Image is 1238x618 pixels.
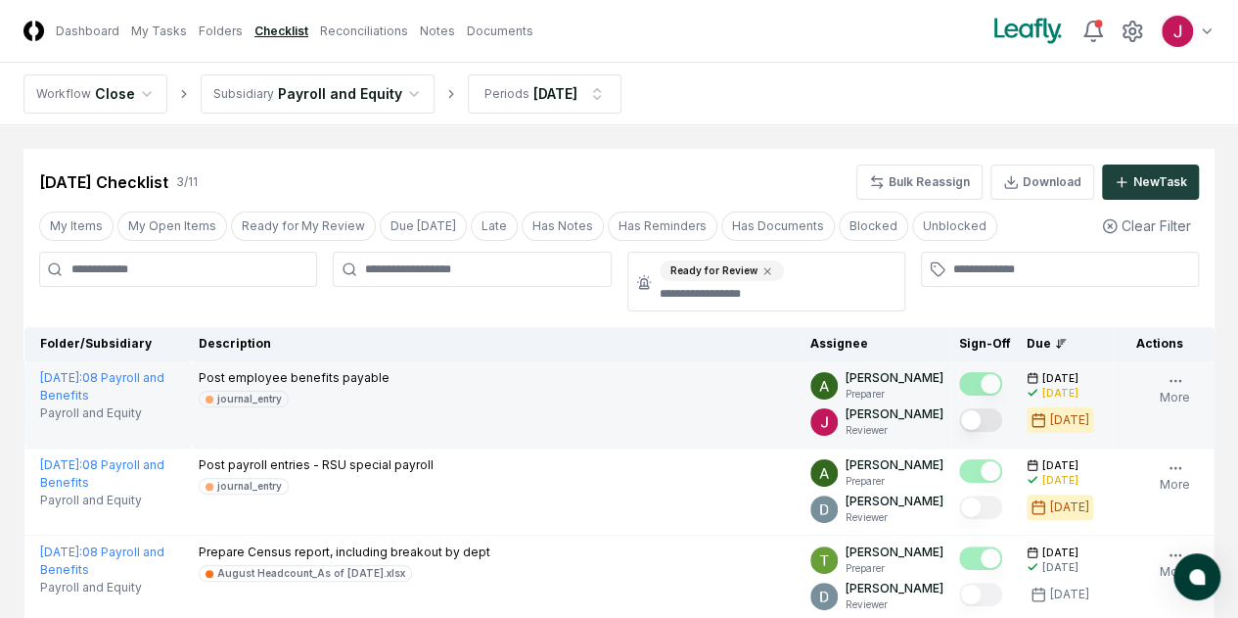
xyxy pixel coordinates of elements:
button: More [1156,456,1194,498]
button: Bulk Reassign [856,165,983,200]
div: [DATE] [1050,411,1089,429]
button: My Items [39,212,114,241]
button: atlas-launcher [1173,553,1220,600]
img: ACg8ocKKg2129bkBZaX4SAoUQtxLaQ4j-f2PQjMuak4pDCyzCI-IvA=s96-c [810,459,838,487]
p: Reviewer [846,597,943,612]
img: ACg8ocJfBSitaon9c985KWe3swqK2kElzkAv-sHk65QWxGQz4ldowg=s96-c [810,408,838,436]
button: More [1156,544,1194,585]
div: Periods [484,85,529,103]
th: Folder/Subsidiary [24,327,191,361]
button: Mark complete [959,496,1002,519]
div: Ready for Review [660,261,784,281]
button: Has Reminders [608,212,717,241]
button: Due Today [380,212,467,241]
p: Reviewer [846,510,943,525]
a: Notes [420,23,455,40]
div: [DATE] [533,83,577,104]
p: [PERSON_NAME] [846,369,943,387]
th: Description [191,327,802,361]
p: [PERSON_NAME] [846,493,943,510]
div: [DATE] [1042,560,1078,575]
th: Assignee [802,327,951,361]
a: Folders [199,23,243,40]
button: Late [471,212,518,241]
div: 3 / 11 [176,173,198,191]
img: ACg8ocLeIi4Jlns6Fsr4lO0wQ1XJrFQvF4yUjbLrd1AsCAOmrfa1KQ=s96-c [810,496,838,523]
button: Ready for My Review [231,212,376,241]
a: August Headcount_As of [DATE].xlsx [199,565,412,582]
img: ACg8ocJfBSitaon9c985KWe3swqK2kElzkAv-sHk65QWxGQz4ldowg=s96-c [1162,16,1193,47]
p: Preparer [846,474,943,489]
div: [DATE] [1042,386,1078,401]
img: ACg8ocIes5YhaKvyYBpXWIzTCat3mOAs2x276Zb6uNUtLtLH7HTu9Q=s96-c [810,547,838,574]
a: Reconciliations [320,23,408,40]
th: Sign-Off [951,327,1019,361]
a: Documents [467,23,533,40]
button: Download [990,165,1094,200]
div: [DATE] [1042,473,1078,488]
button: NewTask [1102,165,1199,200]
div: New Task [1133,173,1187,191]
p: [PERSON_NAME] [846,456,943,474]
button: Mark complete [959,583,1002,606]
a: Dashboard [56,23,119,40]
span: [DATE] : [40,545,82,559]
button: Clear Filter [1094,208,1199,244]
span: Payroll and Equity [40,492,142,509]
div: Due [1027,335,1105,353]
button: More [1156,369,1194,410]
div: [DATE] [1050,586,1089,603]
span: Payroll and Equity [40,579,142,596]
button: Blocked [839,212,908,241]
div: [DATE] Checklist [39,170,168,194]
a: Checklist [254,23,308,40]
div: Actions [1121,335,1199,353]
p: Post payroll entries - RSU special payroll [199,456,434,474]
nav: breadcrumb [23,74,621,114]
p: [PERSON_NAME] [846,580,943,597]
img: ACg8ocKKg2129bkBZaX4SAoUQtxLaQ4j-f2PQjMuak4pDCyzCI-IvA=s96-c [810,372,838,400]
a: [DATE]:08 Payroll and Benefits [40,370,164,403]
p: [PERSON_NAME] [846,544,943,561]
span: Payroll and Equity [40,404,142,422]
div: journal_entry [217,479,282,494]
span: [DATE] [1042,458,1078,473]
p: Post employee benefits payable [199,369,390,387]
button: Mark complete [959,372,1002,396]
span: [DATE] [1042,371,1078,386]
button: Mark complete [959,547,1002,570]
span: [DATE] : [40,370,82,385]
p: [PERSON_NAME] [846,405,943,423]
button: Unblocked [912,212,997,241]
img: ACg8ocLeIi4Jlns6Fsr4lO0wQ1XJrFQvF4yUjbLrd1AsCAOmrfa1KQ=s96-c [810,583,838,610]
button: My Open Items [117,212,227,241]
button: Has Notes [522,212,604,241]
img: Leafly logo [989,16,1066,47]
span: [DATE] [1042,546,1078,560]
p: Preparer [846,561,943,576]
button: Periods[DATE] [468,74,621,114]
p: Prepare Census report, including breakout by dept [199,544,490,561]
a: My Tasks [131,23,187,40]
p: Preparer [846,387,943,402]
span: [DATE] : [40,457,82,472]
a: [DATE]:08 Payroll and Benefits [40,545,164,577]
button: Mark complete [959,408,1002,432]
button: Mark complete [959,459,1002,483]
p: Reviewer [846,423,943,438]
div: [DATE] [1050,499,1089,516]
div: August Headcount_As of [DATE].xlsx [217,566,405,581]
img: Logo [23,21,44,41]
a: [DATE]:08 Payroll and Benefits [40,457,164,490]
div: Workflow [36,85,91,103]
div: journal_entry [217,392,282,406]
button: Has Documents [721,212,835,241]
div: Subsidiary [213,85,274,103]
